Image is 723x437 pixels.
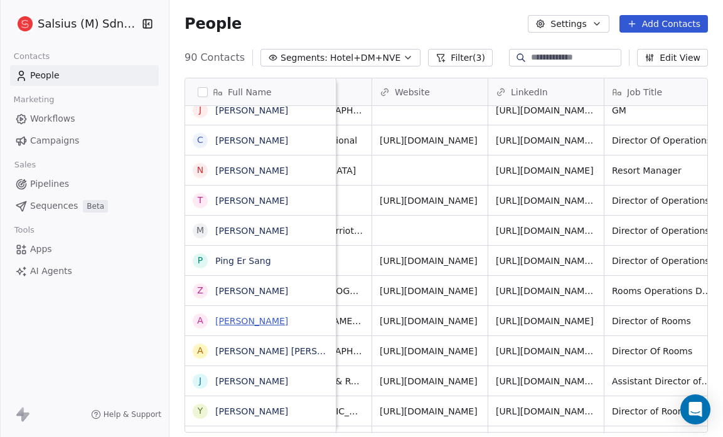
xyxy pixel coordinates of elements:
div: Z [197,284,203,297]
button: Add Contacts [619,15,708,33]
div: Website [372,78,488,105]
a: SequencesBeta [10,196,159,216]
a: [URL][DOMAIN_NAME][PERSON_NAME] [496,376,667,386]
span: AI Agents [30,265,72,278]
span: Director of Operations [612,194,712,207]
span: Tools [9,221,40,240]
div: P [198,254,203,267]
a: [PERSON_NAME] [215,376,288,386]
a: [PERSON_NAME] [215,196,288,206]
a: [URL][DOMAIN_NAME][PERSON_NAME] [496,135,667,145]
a: [URL][DOMAIN_NAME][PERSON_NAME] [496,196,667,206]
span: Sequences [30,199,78,213]
span: Help & Support [104,409,161,419]
div: J [199,374,201,387]
a: [URL][DOMAIN_NAME][PERSON_NAME] [496,226,667,236]
a: [URL][DOMAIN_NAME][PERSON_NAME] [496,105,667,115]
span: Director Of Operations [612,134,712,147]
span: People [30,69,60,82]
a: Pipelines [10,174,159,194]
a: [URL][DOMAIN_NAME] [380,135,478,145]
span: Segments: [281,51,328,65]
a: Workflows [10,108,159,129]
a: [URL][DOMAIN_NAME][PERSON_NAME] [496,286,667,296]
a: [URL][DOMAIN_NAME] [380,316,478,326]
img: logo%20salsius.png [18,16,33,31]
div: C [197,134,203,147]
a: People [10,65,159,86]
div: M [196,224,204,237]
span: LinkedIn [511,86,548,98]
a: Ping Er Sang [215,256,271,266]
div: Job Title [604,78,720,105]
div: T [198,194,203,207]
button: Salsius (M) Sdn Bhd [15,13,134,34]
a: [URL][DOMAIN_NAME] [380,196,478,206]
a: [PERSON_NAME] [215,406,288,416]
a: [URL][DOMAIN_NAME][PERSON_NAME] [496,256,667,266]
span: Director Of Rooms [612,345,712,357]
a: [URL][DOMAIN_NAME] [380,346,478,356]
a: [PERSON_NAME] [215,286,288,296]
span: Full Name [228,86,272,98]
a: [PERSON_NAME] [PERSON_NAME] [215,346,364,356]
span: Sales [9,155,41,174]
div: LinkedIn [488,78,604,105]
span: Apps [30,243,52,256]
a: [PERSON_NAME] [215,135,288,145]
div: A [197,344,203,357]
span: Director of Rooms [612,315,712,327]
span: Workflows [30,112,75,125]
span: Director of Operations [612,255,712,267]
span: People [185,14,242,33]
a: [URL][DOMAIN_NAME] [380,256,478,266]
div: Full Name [185,78,336,105]
a: [PERSON_NAME] [215,166,288,176]
a: Campaigns [10,130,159,151]
a: Apps [10,239,159,260]
span: GM [612,104,712,117]
span: Hotel+DM+NVE [330,51,400,65]
a: Help & Support [91,409,161,419]
div: A [197,314,203,327]
div: N [197,164,203,177]
div: grid [185,106,336,433]
span: Director of Rooms [612,405,712,418]
a: [URL][DOMAIN_NAME] [380,406,478,416]
a: [URL][DOMAIN_NAME][PERSON_NAME] [496,346,667,356]
a: [URL][DOMAIN_NAME] [380,376,478,386]
button: Filter(3) [428,49,493,66]
a: [URL][DOMAIN_NAME] [380,286,478,296]
a: [URL][DOMAIN_NAME] [496,166,594,176]
a: [URL][DOMAIN_NAME][PERSON_NAME] [496,406,667,416]
a: AI Agents [10,261,159,282]
span: Contacts [8,47,55,66]
div: Open Intercom Messenger [680,394,710,424]
span: Assistant Director of Rooms [612,375,712,387]
span: 90 Contacts [185,50,245,65]
span: Website [395,86,430,98]
span: Campaigns [30,134,79,147]
a: [PERSON_NAME] [215,226,288,236]
span: Job Title [627,86,662,98]
span: Rooms Operations Director [612,285,712,297]
span: Beta [83,200,108,213]
div: Y [198,404,203,418]
a: [URL][DOMAIN_NAME] [496,316,594,326]
a: [PERSON_NAME] [215,105,288,115]
button: Settings [528,15,609,33]
span: Pipelines [30,177,69,191]
span: Salsius (M) Sdn Bhd [38,16,139,32]
button: Edit View [637,49,708,66]
span: Resort Manager [612,164,712,177]
div: J [199,103,201,117]
a: [PERSON_NAME] [215,316,288,326]
span: Director of Operations [612,224,712,237]
span: Marketing [8,90,60,109]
